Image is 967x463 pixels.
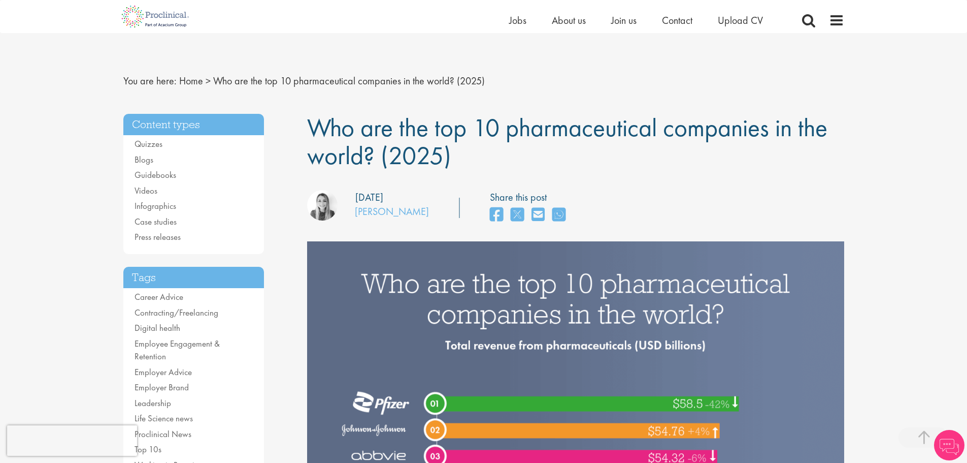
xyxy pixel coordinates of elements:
[307,111,827,172] span: Who are the top 10 pharmaceutical companies in the world? (2025)
[123,74,177,87] span: You are here:
[7,425,137,456] iframe: reCAPTCHA
[611,14,637,27] a: Join us
[531,204,545,226] a: share on email
[135,200,176,211] a: Infographics
[135,428,191,440] a: Proclinical News
[179,74,203,87] a: breadcrumb link
[718,14,763,27] a: Upload CV
[552,14,586,27] a: About us
[135,413,193,424] a: Life Science news
[135,307,218,318] a: Contracting/Freelancing
[552,204,565,226] a: share on whats app
[490,190,571,205] label: Share this post
[135,366,192,378] a: Employer Advice
[135,322,180,333] a: Digital health
[135,291,183,302] a: Career Advice
[135,138,162,149] a: Quizzes
[490,204,503,226] a: share on facebook
[123,114,264,136] h3: Content types
[511,204,524,226] a: share on twitter
[355,190,383,205] div: [DATE]
[135,154,153,165] a: Blogs
[206,74,211,87] span: >
[135,444,161,455] a: Top 10s
[213,74,485,87] span: Who are the top 10 pharmaceutical companies in the world? (2025)
[135,397,171,409] a: Leadership
[135,231,181,242] a: Press releases
[662,14,692,27] a: Contact
[135,338,220,362] a: Employee Engagement & Retention
[509,14,526,27] a: Jobs
[135,382,189,393] a: Employer Brand
[355,205,429,218] a: [PERSON_NAME]
[934,430,964,460] img: Chatbot
[135,216,177,227] a: Case studies
[135,185,157,196] a: Videos
[307,190,338,221] img: Hannah Burke
[135,169,176,180] a: Guidebooks
[123,267,264,289] h3: Tags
